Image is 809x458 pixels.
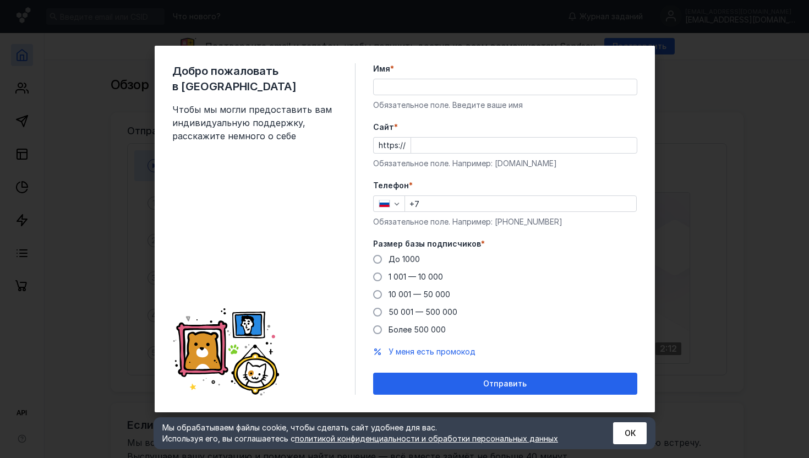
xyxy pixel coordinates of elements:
[389,347,475,356] span: У меня есть промокод
[373,180,409,191] span: Телефон
[389,307,457,317] span: 50 001 — 500 000
[613,422,647,444] button: ОК
[295,434,558,443] a: политикой конфиденциальности и обработки персональных данных
[373,100,637,111] div: Обязательное поле. Введите ваше имя
[389,272,443,281] span: 1 001 — 10 000
[162,422,586,444] div: Мы обрабатываем файлы cookie, чтобы сделать сайт удобнее для вас. Используя его, вы соглашаетесь c
[389,254,420,264] span: До 1000
[389,290,450,299] span: 10 001 — 50 000
[373,122,394,133] span: Cайт
[373,373,637,395] button: Отправить
[373,63,390,74] span: Имя
[389,325,446,334] span: Более 500 000
[373,238,481,249] span: Размер базы подписчиков
[483,379,527,389] span: Отправить
[373,158,637,169] div: Обязательное поле. Например: [DOMAIN_NAME]
[172,103,337,143] span: Чтобы мы могли предоставить вам индивидуальную поддержку, расскажите немного о себе
[172,63,337,94] span: Добро пожаловать в [GEOGRAPHIC_DATA]
[389,346,475,357] button: У меня есть промокод
[373,216,637,227] div: Обязательное поле. Например: [PHONE_NUMBER]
